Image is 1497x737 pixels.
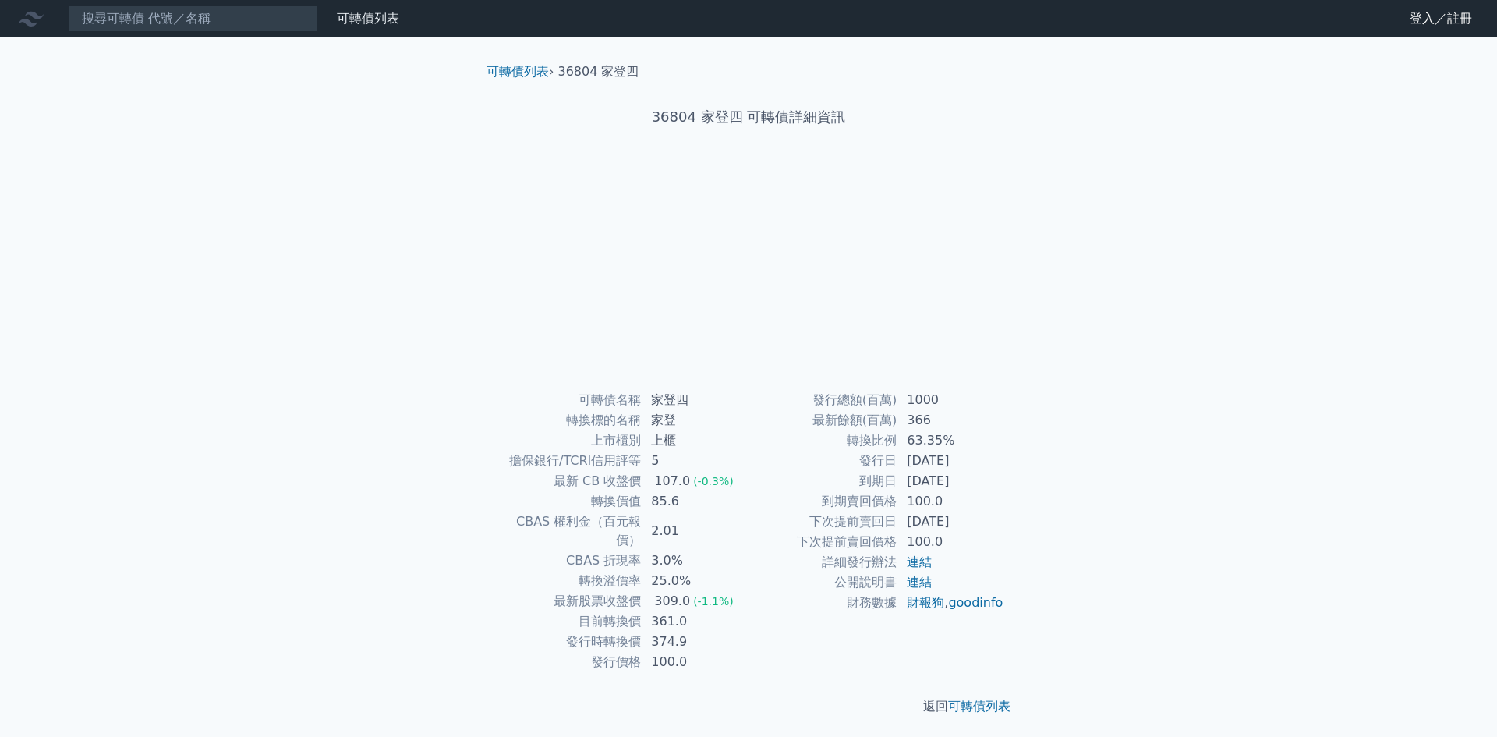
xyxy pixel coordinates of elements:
[748,451,897,471] td: 發行日
[907,575,932,590] a: 連結
[1419,662,1497,737] iframe: Chat Widget
[642,571,748,591] td: 25.0%
[642,431,748,451] td: 上櫃
[493,431,642,451] td: 上市櫃別
[642,410,748,431] td: 家登
[897,390,1004,410] td: 1000
[1397,6,1485,31] a: 登入／註冊
[897,451,1004,471] td: [DATE]
[493,652,642,672] td: 發行價格
[948,699,1010,714] a: 可轉債列表
[493,551,642,571] td: CBAS 折現率
[493,491,642,512] td: 轉換價值
[897,593,1004,613] td: ,
[948,595,1003,610] a: goodinfo
[748,593,897,613] td: 財務數據
[493,471,642,491] td: 最新 CB 收盤價
[493,512,642,551] td: CBAS 權利金（百元報價）
[693,475,734,487] span: (-0.3%)
[748,491,897,512] td: 到期賣回價格
[493,571,642,591] td: 轉換溢價率
[748,532,897,552] td: 下次提前賣回價格
[897,410,1004,431] td: 366
[642,632,748,652] td: 374.9
[897,532,1004,552] td: 100.0
[642,611,748,632] td: 361.0
[493,410,642,431] td: 轉換標的名稱
[642,551,748,571] td: 3.0%
[558,62,639,81] li: 36804 家登四
[748,572,897,593] td: 公開說明書
[897,471,1004,491] td: [DATE]
[897,512,1004,532] td: [DATE]
[642,390,748,410] td: 家登四
[642,512,748,551] td: 2.01
[642,491,748,512] td: 85.6
[748,390,897,410] td: 發行總額(百萬)
[493,611,642,632] td: 目前轉換價
[493,451,642,471] td: 擔保銀行/TCRI信用評等
[897,431,1004,451] td: 63.35%
[748,410,897,431] td: 最新餘額(百萬)
[487,62,554,81] li: ›
[493,632,642,652] td: 發行時轉換價
[487,64,549,79] a: 可轉債列表
[337,11,399,26] a: 可轉債列表
[693,595,734,608] span: (-1.1%)
[907,555,932,569] a: 連結
[748,512,897,532] td: 下次提前賣回日
[642,451,748,471] td: 5
[642,652,748,672] td: 100.0
[493,390,642,410] td: 可轉債名稱
[493,591,642,611] td: 最新股票收盤價
[748,431,897,451] td: 轉換比例
[651,472,693,491] div: 107.0
[897,491,1004,512] td: 100.0
[474,106,1023,128] h1: 36804 家登四 可轉債詳細資訊
[474,697,1023,716] p: 返回
[748,552,897,572] td: 詳細發行辦法
[907,595,944,610] a: 財報狗
[748,471,897,491] td: 到期日
[651,592,693,611] div: 309.0
[69,5,318,32] input: 搜尋可轉債 代號／名稱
